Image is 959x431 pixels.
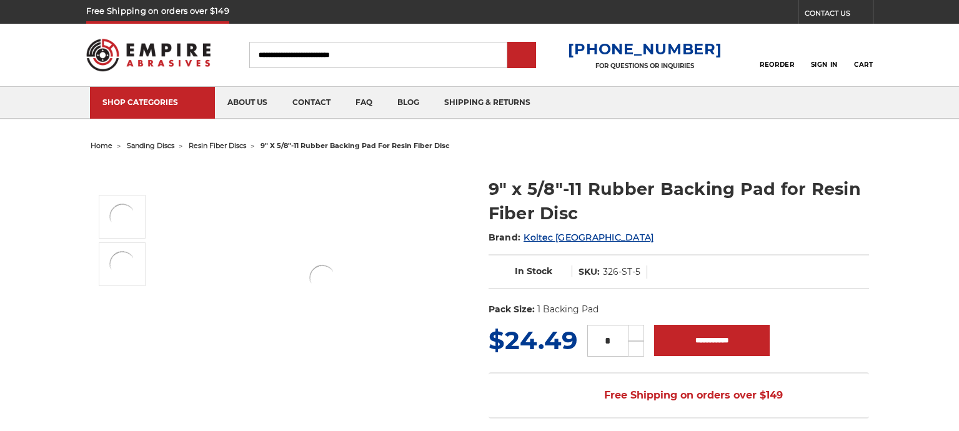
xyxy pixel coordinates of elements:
[215,87,280,119] a: about us
[90,87,215,119] a: SHOP CATEGORIES
[854,61,873,69] span: Cart
[127,141,174,150] a: sanding discs
[107,201,138,232] img: 9" Resin Fiber Rubber Backing Pad 5/8-11 nut
[515,265,552,277] span: In Stock
[603,265,640,279] dd: 326-ST-5
[261,141,450,150] span: 9" x 5/8"-11 rubber backing pad for resin fiber disc
[307,262,338,294] img: 9" Resin Fiber Rubber Backing Pad 5/8-11 nut
[86,31,211,79] img: Empire Abrasives
[102,97,202,107] div: SHOP CATEGORIES
[760,61,794,69] span: Reorder
[854,41,873,69] a: Cart
[805,6,873,24] a: CONTACT US
[489,232,521,243] span: Brand:
[489,303,535,316] dt: Pack Size:
[568,62,722,70] p: FOR QUESTIONS OR INQUIRIES
[537,303,599,316] dd: 1 Backing Pad
[568,40,722,58] a: [PHONE_NUMBER]
[432,87,543,119] a: shipping & returns
[343,87,385,119] a: faq
[760,41,794,68] a: Reorder
[524,232,653,243] a: Koltec [GEOGRAPHIC_DATA]
[489,177,869,225] h1: 9" x 5/8"-11 Rubber Backing Pad for Resin Fiber Disc
[189,141,246,150] a: resin fiber discs
[579,265,600,279] dt: SKU:
[811,61,838,69] span: Sign In
[280,87,343,119] a: contact
[91,141,112,150] a: home
[107,249,138,280] img: 9" x 5/8"-11 Rubber Backing Pad for Resin Fiber Disc
[385,87,432,119] a: blog
[574,383,783,408] span: Free Shipping on orders over $149
[489,325,577,355] span: $24.49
